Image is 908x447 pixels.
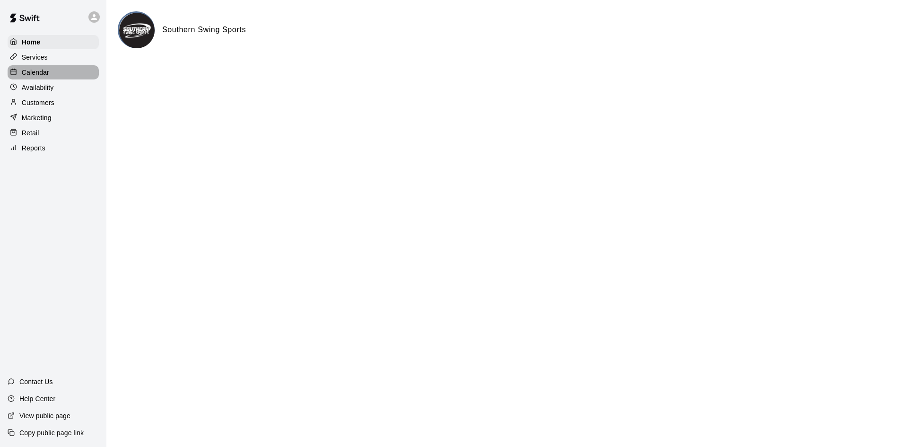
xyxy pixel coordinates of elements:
a: Marketing [8,111,99,125]
p: Reports [22,143,45,153]
p: Help Center [19,394,55,403]
a: Reports [8,141,99,155]
a: Retail [8,126,99,140]
p: Services [22,53,48,62]
p: Calendar [22,68,49,77]
h6: Southern Swing Sports [162,24,246,36]
p: Customers [22,98,54,107]
a: Calendar [8,65,99,79]
p: View public page [19,411,70,421]
p: Copy public page link [19,428,84,438]
p: Home [22,37,41,47]
a: Services [8,50,99,64]
a: Availability [8,80,99,95]
p: Marketing [22,113,52,123]
p: Retail [22,128,39,138]
a: Home [8,35,99,49]
img: Southern Swing Sports logo [119,13,155,48]
p: Availability [22,83,54,92]
p: Contact Us [19,377,53,386]
a: Customers [8,96,99,110]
